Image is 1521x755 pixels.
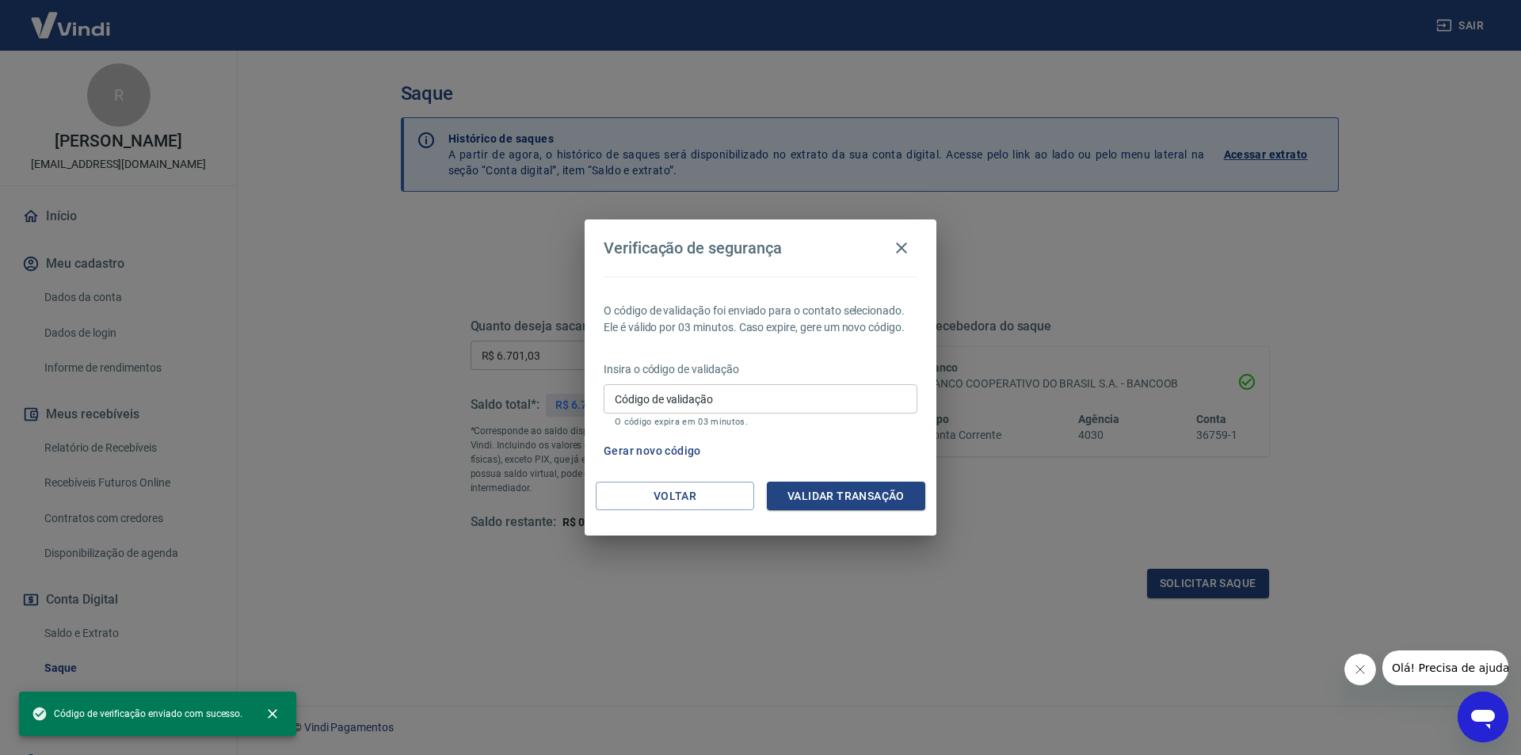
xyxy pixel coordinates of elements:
button: Validar transação [767,482,925,511]
button: Voltar [596,482,754,511]
iframe: Mensagem da empresa [1382,650,1508,685]
span: Olá! Precisa de ajuda? [10,11,133,24]
span: Código de verificação enviado com sucesso. [32,706,242,722]
p: Insira o código de validação [604,361,917,378]
iframe: Botão para abrir a janela de mensagens [1458,692,1508,742]
iframe: Fechar mensagem [1344,654,1376,685]
button: Gerar novo código [597,437,707,466]
p: O código expira em 03 minutos. [615,417,906,427]
button: close [255,696,290,731]
h4: Verificação de segurança [604,238,782,257]
p: O código de validação foi enviado para o contato selecionado. Ele é válido por 03 minutos. Caso e... [604,303,917,336]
